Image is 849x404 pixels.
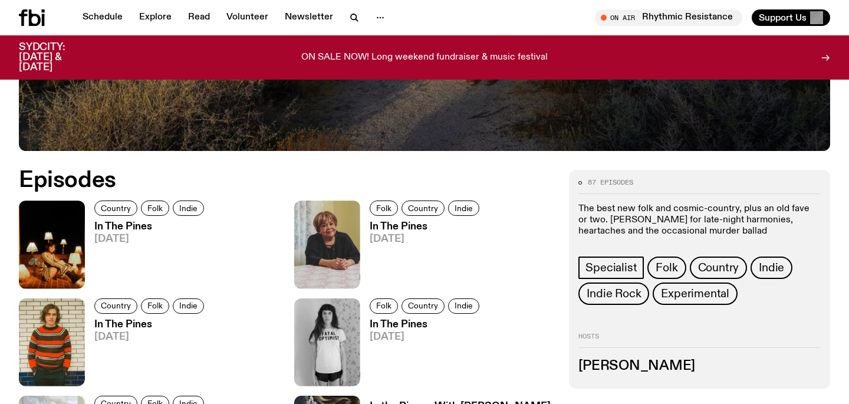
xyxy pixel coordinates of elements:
[408,203,438,212] span: Country
[587,287,641,300] span: Indie Rock
[179,301,198,310] span: Indie
[690,257,748,279] a: Country
[370,222,483,232] h3: In The Pines
[141,298,169,314] a: Folk
[408,301,438,310] span: Country
[141,201,169,216] a: Folk
[698,261,739,274] span: Country
[179,203,198,212] span: Indie
[94,222,208,232] h3: In The Pines
[278,9,340,26] a: Newsletter
[101,301,131,310] span: Country
[19,170,555,191] h2: Episodes
[751,257,792,279] a: Indie
[647,257,686,279] a: Folk
[578,283,649,305] a: Indie Rock
[94,201,137,216] a: Country
[147,301,163,310] span: Folk
[402,298,445,314] a: Country
[595,9,742,26] button: On AirRhythmic Resistance
[370,234,483,244] span: [DATE]
[656,261,677,274] span: Folk
[585,261,637,274] span: Specialist
[181,9,217,26] a: Read
[360,320,483,386] a: In The Pines[DATE]
[448,298,479,314] a: Indie
[147,203,163,212] span: Folk
[94,332,208,342] span: [DATE]
[402,201,445,216] a: Country
[132,9,179,26] a: Explore
[301,52,548,63] p: ON SALE NOW! Long weekend fundraiser & music festival
[661,287,729,300] span: Experimental
[370,298,398,314] a: Folk
[448,201,479,216] a: Indie
[85,320,208,386] a: In The Pines[DATE]
[759,12,807,23] span: Support Us
[578,203,821,238] p: The best new folk and cosmic-country, plus an old fave or two. [PERSON_NAME] for late-night harmo...
[759,261,784,274] span: Indie
[360,222,483,288] a: In The Pines[DATE]
[588,179,633,186] span: 87 episodes
[455,301,473,310] span: Indie
[578,333,821,347] h2: Hosts
[376,301,391,310] span: Folk
[85,222,208,288] a: In The Pines[DATE]
[94,234,208,244] span: [DATE]
[19,42,94,73] h3: SYDCITY: [DATE] & [DATE]
[370,332,483,342] span: [DATE]
[219,9,275,26] a: Volunteer
[101,203,131,212] span: Country
[455,203,473,212] span: Indie
[578,360,821,373] h3: [PERSON_NAME]
[578,257,644,279] a: Specialist
[173,298,204,314] a: Indie
[94,320,208,330] h3: In The Pines
[75,9,130,26] a: Schedule
[94,298,137,314] a: Country
[376,203,391,212] span: Folk
[752,9,830,26] button: Support Us
[370,201,398,216] a: Folk
[653,283,738,305] a: Experimental
[173,201,204,216] a: Indie
[370,320,483,330] h3: In The Pines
